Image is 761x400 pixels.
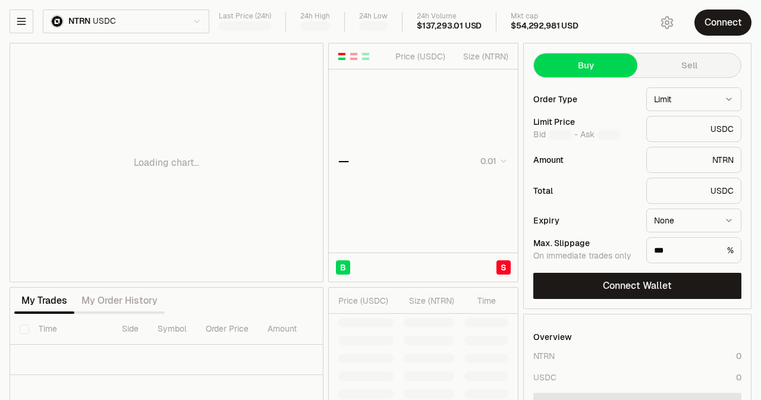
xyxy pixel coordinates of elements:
button: Show Buy Orders Only [361,52,370,61]
div: 24h High [300,12,330,21]
button: Buy [534,53,637,77]
div: — [338,153,349,169]
span: B [340,262,346,273]
div: NTRN [533,350,555,362]
div: Time [464,295,496,307]
th: Order Price [196,314,258,345]
button: Limit [646,87,741,111]
th: Amount [258,314,347,345]
div: USDC [533,371,556,383]
th: Time [29,314,112,345]
div: On immediate trades only [533,251,637,262]
img: ntrn.png [51,15,64,28]
th: Side [112,314,148,345]
button: Connect [694,10,751,36]
span: S [501,262,507,273]
div: Amount [533,156,637,164]
th: Symbol [148,314,196,345]
button: Connect Wallet [533,273,741,299]
div: Size ( NTRN ) [404,295,454,307]
button: None [646,209,741,232]
p: Loading chart... [134,156,199,170]
div: $137,293.01 USD [417,21,482,32]
span: USDC [93,16,115,27]
span: NTRN [68,16,90,27]
button: Select all [20,325,29,334]
div: Overview [533,331,572,343]
div: Total [533,187,637,195]
div: USDC [646,116,741,142]
button: Show Buy and Sell Orders [337,52,347,61]
div: 0 [736,371,741,383]
div: Mkt cap [511,12,578,21]
div: NTRN [646,147,741,173]
button: My Trades [14,289,74,313]
div: Price ( USDC ) [338,295,394,307]
div: USDC [646,178,741,204]
div: 0 [736,350,741,362]
div: Max. Slippage [533,239,637,247]
div: % [646,237,741,263]
div: Limit Price [533,118,637,126]
div: 24h Volume [417,12,482,21]
button: 0.01 [477,154,508,168]
span: Bid - [533,130,578,140]
button: My Order History [74,289,165,313]
div: Last Price (24h) [219,12,271,21]
div: 24h Low [359,12,388,21]
span: Ask [580,130,621,140]
div: Order Type [533,95,637,103]
div: Expiry [533,216,637,225]
button: Sell [637,53,741,77]
div: $54,292,981 USD [511,21,578,32]
div: Size ( NTRN ) [455,51,508,62]
button: Show Sell Orders Only [349,52,359,61]
div: Price ( USDC ) [392,51,445,62]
